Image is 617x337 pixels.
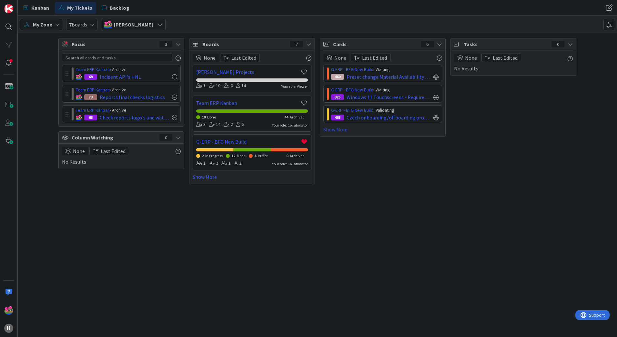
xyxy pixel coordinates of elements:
span: 12 [231,153,235,158]
div: 6 [236,121,244,128]
span: Czech onboarding/offboarding process for Global ERP [347,114,431,121]
span: Last Edited [493,54,518,62]
a: G-ERP - BFG New Build [331,87,373,93]
img: Visit kanbanzone.com [4,4,13,13]
div: 1 [196,160,206,167]
span: 44 [284,115,288,119]
a: G-ERP - BFG New Build [331,107,373,113]
button: Last Edited [220,54,260,62]
div: H [4,324,13,333]
span: Buffer [258,153,268,158]
span: Cards [333,40,418,48]
div: No Results [454,54,573,72]
span: Last Edited [231,54,256,62]
a: Team ERP Kanban [76,66,110,72]
div: 0 [551,41,564,47]
span: Support [14,1,29,9]
div: › Waiting [331,87,439,93]
b: 7 [69,21,72,28]
div: 1 [196,82,206,89]
div: Your role: Collaborator [272,161,308,167]
a: Show More [193,173,311,181]
span: None [204,54,216,62]
span: 2 [202,153,204,158]
div: 14 [236,82,246,89]
a: [PERSON_NAME] Projects [196,68,300,76]
span: Check reports logo's and watermark in production [100,114,169,121]
div: Your role: Collaborator [272,122,308,128]
span: None [73,147,85,155]
img: JK [76,94,82,100]
div: 0 [159,134,172,141]
span: None [334,54,346,62]
a: Kanban [20,2,53,14]
span: My Tickets [67,4,92,12]
div: › Waiting [331,66,439,73]
span: [PERSON_NAME] [114,21,153,28]
div: 2 [224,121,233,128]
div: 6 [421,41,434,47]
span: Preset change Material Availability - 1098 Operation Planboard V1.6 [347,73,431,81]
span: Archived [290,153,305,158]
button: Last Edited [89,147,129,155]
span: Kanban [31,4,49,12]
span: Boards [69,21,87,28]
span: Done [237,153,246,158]
span: Incident API's HNL [100,73,141,81]
span: None [465,54,477,62]
img: JK [76,115,82,120]
div: › Archive [76,87,177,93]
a: Show More [323,126,442,133]
a: My Tickets [55,2,96,14]
a: Backlog [98,2,133,14]
span: Reports final checks logistics [100,93,165,101]
div: › Archive [76,66,177,73]
div: 0 [224,82,233,89]
div: 63 [84,115,97,120]
span: 0 [286,153,288,158]
span: Focus [72,40,154,48]
button: Last Edited [351,54,390,62]
div: 3 [196,121,206,128]
a: Team ERP Kanban [196,99,300,107]
div: 325 [331,94,344,100]
div: No Results [62,147,181,166]
div: 69 [84,74,97,80]
div: 7 [290,41,303,47]
div: › Validating [331,107,439,114]
a: Team ERP Kanban [76,107,110,113]
div: 3 [159,41,172,47]
span: In Progress [205,153,223,158]
div: 1 [221,160,231,167]
span: My Zone [33,21,52,28]
div: 2 [234,160,241,167]
span: 10 [202,115,206,119]
button: Last Edited [481,54,521,62]
span: Boards [202,40,287,48]
img: JK [76,74,82,80]
div: 2 [209,160,218,167]
div: › Archive [76,107,177,114]
div: 463 [331,115,344,120]
div: 73 [84,94,97,100]
span: Last Edited [362,54,387,62]
div: 460 [331,74,344,80]
a: G-ERP - BFG New Build [331,66,373,72]
a: G-ERP - BFG New Build [196,138,300,146]
span: Column Watching [72,134,156,141]
span: Windows 11 Touchscreens - Requirements [347,93,431,101]
span: Backlog [110,4,129,12]
div: 10 [209,82,220,89]
span: Done [207,115,216,119]
span: 4 [254,153,256,158]
span: Last Edited [101,147,126,155]
a: Team ERP Kanban [76,87,110,93]
div: 14 [209,121,220,128]
input: Search all cards and tasks... [62,54,172,62]
img: JK [4,306,13,315]
div: Your role: Viewer [281,84,308,89]
img: JK [104,20,112,28]
span: Tasks [464,40,548,48]
span: Archived [290,115,305,119]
